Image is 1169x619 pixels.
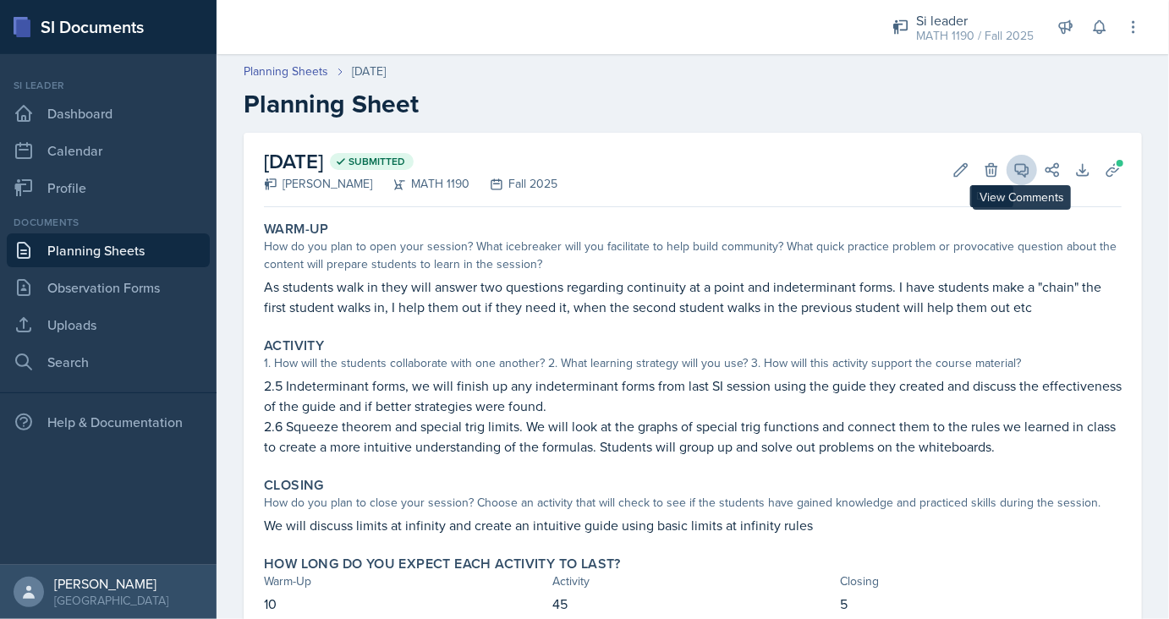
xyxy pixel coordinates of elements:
[264,594,546,614] p: 10
[264,146,557,177] h2: [DATE]
[349,155,405,168] span: Submitted
[7,405,210,439] div: Help & Documentation
[7,96,210,130] a: Dashboard
[7,308,210,342] a: Uploads
[244,89,1142,119] h2: Planning Sheet
[7,171,210,205] a: Profile
[54,575,168,592] div: [PERSON_NAME]
[7,78,210,93] div: Si leader
[1007,155,1037,185] button: View Comments
[264,277,1122,317] p: As students walk in they will answer two questions regarding continuity at a point and indetermin...
[264,175,372,193] div: [PERSON_NAME]
[916,27,1034,45] div: MATH 1190 / Fall 2025
[54,592,168,609] div: [GEOGRAPHIC_DATA]
[552,594,834,614] p: 45
[7,345,210,379] a: Search
[840,594,1122,614] p: 5
[916,10,1034,30] div: Si leader
[264,354,1122,372] div: 1. How will the students collaborate with one another? 2. What learning strategy will you use? 3....
[264,494,1122,512] div: How do you plan to close your session? Choose an activity that will check to see if the students ...
[372,175,469,193] div: MATH 1190
[976,155,1007,185] button: Delete
[264,572,546,590] div: Warm-Up
[244,63,328,80] a: Planning Sheets
[7,215,210,230] div: Documents
[552,572,834,590] div: Activity
[264,221,329,238] label: Warm-Up
[7,271,210,304] a: Observation Forms
[264,375,1122,416] p: 2.5 Indeterminant forms, we will finish up any indeterminant forms from last SI session using the...
[840,572,1122,590] div: Closing
[469,175,557,193] div: Fall 2025
[264,416,1122,457] p: 2.6 Squeeze theorem and special trig limits. We will look at the graphs of special trig functions...
[264,238,1122,273] div: How do you plan to open your session? What icebreaker will you facilitate to help build community...
[264,556,621,572] label: How long do you expect each activity to last?
[7,233,210,267] a: Planning Sheets
[7,134,210,167] a: Calendar
[352,63,386,80] div: [DATE]
[264,515,1122,535] p: We will discuss limits at infinity and create an intuitive guide using basic limits at infinity r...
[264,477,324,494] label: Closing
[264,337,324,354] label: Activity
